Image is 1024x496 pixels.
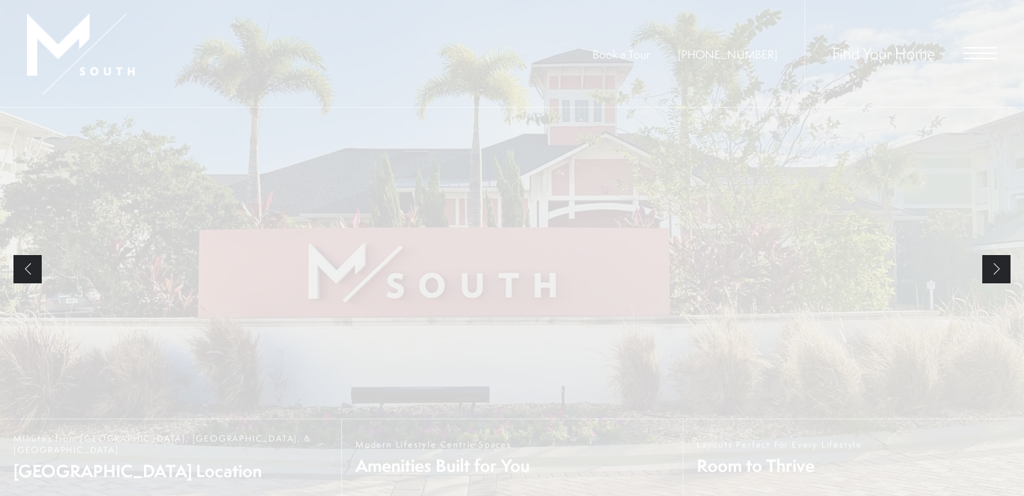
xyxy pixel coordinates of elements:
a: Previous [13,255,42,283]
a: Layouts Perfect For Every Lifestyle [683,419,1024,496]
a: Modern Lifestyle Centric Spaces [341,419,683,496]
a: Book a Tour [592,46,650,62]
button: Open Menu [963,47,997,59]
a: Next [982,255,1011,283]
a: Call Us at 813-570-8014 [678,46,778,62]
span: Minutes from [GEOGRAPHIC_DATA], [GEOGRAPHIC_DATA], & [GEOGRAPHIC_DATA] [13,433,328,456]
a: Find Your Home [832,42,935,64]
span: Room to Thrive [697,454,862,477]
span: Modern Lifestyle Centric Spaces [355,439,530,450]
span: [PHONE_NUMBER] [678,46,778,62]
span: Layouts Perfect For Every Lifestyle [697,439,862,450]
img: MSouth [27,13,135,94]
span: Amenities Built for You [355,454,530,477]
span: [GEOGRAPHIC_DATA] Location [13,459,328,483]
